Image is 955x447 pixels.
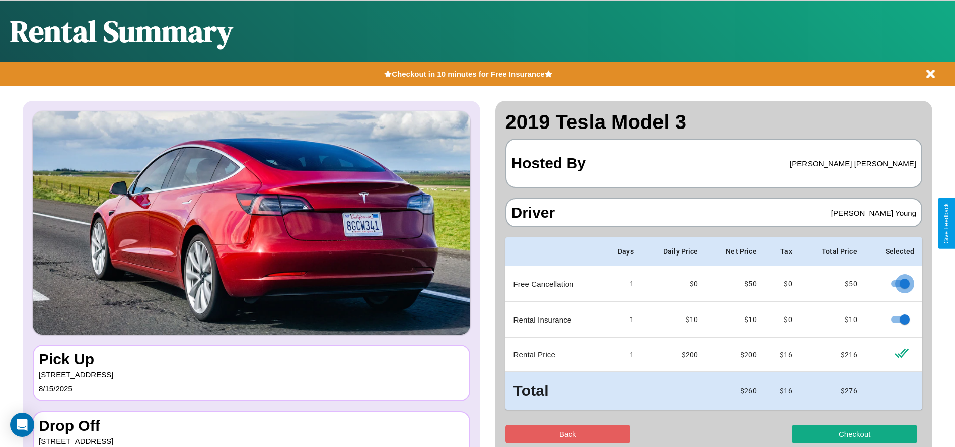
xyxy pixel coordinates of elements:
td: $ 50 [800,266,865,302]
p: [PERSON_NAME] Young [831,206,916,220]
th: Tax [765,237,800,266]
td: $ 16 [765,338,800,372]
p: Rental Price [513,348,594,361]
td: 1 [602,338,642,372]
td: $ 260 [706,372,765,410]
td: $10 [642,302,706,338]
p: Rental Insurance [513,313,594,327]
td: $ 216 [800,338,865,372]
h3: Driver [511,204,555,221]
p: [PERSON_NAME] [PERSON_NAME] [790,157,916,170]
td: $ 10 [800,302,865,338]
th: Total Price [800,237,865,266]
p: Free Cancellation [513,277,594,291]
td: 1 [602,266,642,302]
td: $ 276 [800,372,865,410]
div: Open Intercom Messenger [10,413,34,437]
button: Back [505,425,631,443]
h3: Total [513,380,594,402]
p: 8 / 15 / 2025 [39,381,464,395]
td: $ 200 [642,338,706,372]
h1: Rental Summary [10,11,233,52]
td: $ 16 [765,372,800,410]
h2: 2019 Tesla Model 3 [505,111,923,134]
td: $0 [642,266,706,302]
td: 1 [602,302,642,338]
h3: Drop Off [39,417,464,434]
button: Checkout [792,425,917,443]
td: $ 50 [706,266,765,302]
td: $0 [765,302,800,338]
table: simple table [505,237,923,410]
b: Checkout in 10 minutes for Free Insurance [392,70,544,78]
div: Give Feedback [943,203,950,244]
th: Net Price [706,237,765,266]
th: Daily Price [642,237,706,266]
h3: Hosted By [511,145,586,182]
th: Selected [865,237,922,266]
td: $0 [765,266,800,302]
td: $ 200 [706,338,765,372]
th: Days [602,237,642,266]
p: [STREET_ADDRESS] [39,368,464,381]
h3: Pick Up [39,351,464,368]
td: $ 10 [706,302,765,338]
